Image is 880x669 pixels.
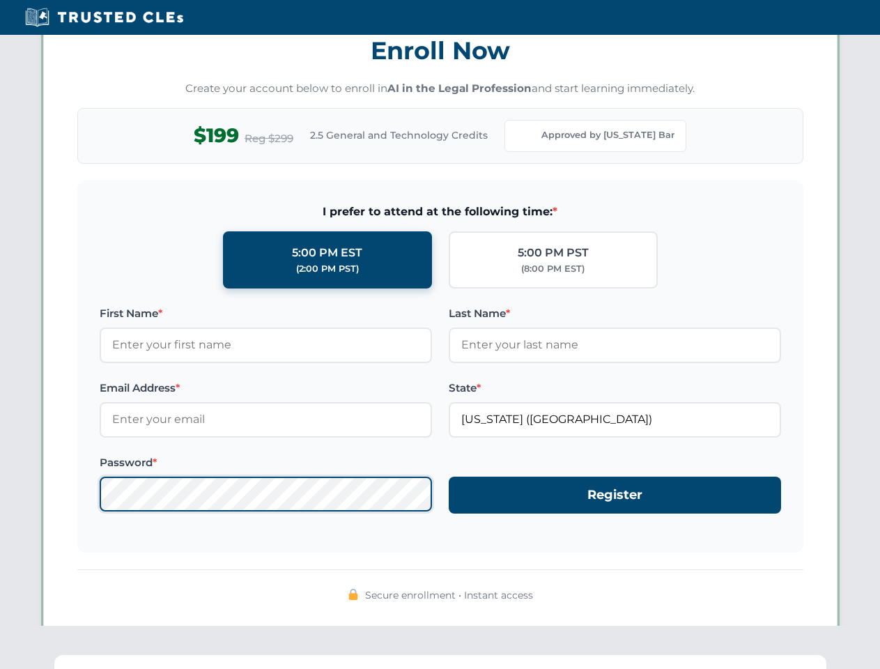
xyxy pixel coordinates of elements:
span: Secure enrollment • Instant access [365,587,533,603]
div: 5:00 PM PST [518,244,589,262]
div: 5:00 PM EST [292,244,362,262]
h3: Enroll Now [77,29,803,72]
span: I prefer to attend at the following time: [100,203,781,221]
img: 🔒 [348,589,359,600]
div: (8:00 PM EST) [521,262,585,276]
span: Approved by [US_STATE] Bar [541,128,674,142]
input: Enter your email [100,402,432,437]
span: $199 [194,120,239,151]
button: Register [449,477,781,514]
span: 2.5 General and Technology Credits [310,128,488,143]
span: Reg $299 [245,130,293,147]
img: Trusted CLEs [21,7,187,28]
div: (2:00 PM PST) [296,262,359,276]
img: Florida Bar [516,126,536,146]
label: First Name [100,305,432,322]
input: Florida (FL) [449,402,781,437]
p: Create your account below to enroll in and start learning immediately. [77,81,803,97]
input: Enter your first name [100,328,432,362]
label: Last Name [449,305,781,322]
label: Email Address [100,380,432,397]
input: Enter your last name [449,328,781,362]
strong: AI in the Legal Profession [387,82,532,95]
label: Password [100,454,432,471]
label: State [449,380,781,397]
